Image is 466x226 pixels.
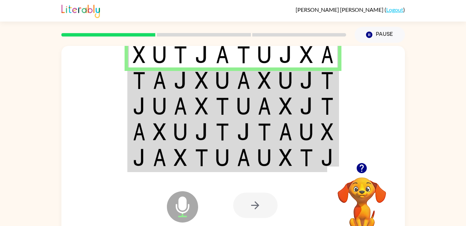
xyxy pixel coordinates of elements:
[258,123,271,140] img: t
[300,149,313,166] img: t
[321,97,333,115] img: t
[300,97,313,115] img: j
[321,149,333,166] img: j
[153,46,166,63] img: u
[153,72,166,89] img: a
[133,46,145,63] img: x
[216,72,229,89] img: u
[237,149,250,166] img: a
[300,46,313,63] img: x
[174,46,187,63] img: t
[133,123,145,140] img: a
[321,46,333,63] img: a
[296,6,405,13] div: ( )
[279,46,292,63] img: j
[153,149,166,166] img: a
[258,46,271,63] img: u
[216,123,229,140] img: t
[300,123,313,140] img: u
[279,72,292,89] img: u
[195,72,208,89] img: x
[279,149,292,166] img: x
[300,72,313,89] img: j
[279,97,292,115] img: x
[258,149,271,166] img: u
[321,123,333,140] img: x
[174,123,187,140] img: u
[216,46,229,63] img: a
[355,27,405,43] button: Pause
[174,72,187,89] img: j
[237,72,250,89] img: a
[216,149,229,166] img: u
[237,123,250,140] img: j
[321,72,333,89] img: t
[216,97,229,115] img: t
[61,3,100,18] img: Literably
[386,6,403,13] a: Logout
[133,149,145,166] img: j
[237,46,250,63] img: t
[174,97,187,115] img: a
[237,97,250,115] img: u
[133,72,145,89] img: t
[153,123,166,140] img: x
[195,149,208,166] img: t
[195,46,208,63] img: j
[195,97,208,115] img: x
[258,97,271,115] img: a
[279,123,292,140] img: a
[296,6,384,13] span: [PERSON_NAME] [PERSON_NAME]
[153,97,166,115] img: u
[133,97,145,115] img: j
[174,149,187,166] img: x
[258,72,271,89] img: x
[195,123,208,140] img: j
